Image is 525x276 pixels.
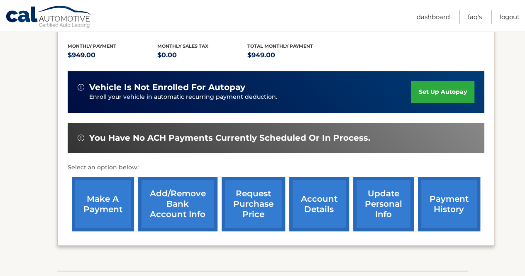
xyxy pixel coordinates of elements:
a: account details [289,177,349,231]
a: FAQ's [468,10,482,24]
img: alert-white.svg [78,134,84,141]
a: Add/Remove bank account info [138,177,217,231]
a: Cal Automotive [5,5,93,29]
span: Total Monthly Payment [247,43,313,49]
a: Logout [500,10,520,24]
img: alert-white.svg [78,84,84,90]
a: request purchase price [222,177,285,231]
p: $949.00 [247,49,337,61]
p: $0.00 [157,49,247,61]
p: Select an option below: [68,163,484,173]
a: set up autopay [411,81,474,103]
a: update personal info [353,177,414,231]
p: $949.00 [68,49,158,61]
span: You have no ACH payments currently scheduled or in process. [89,133,370,143]
p: Enroll your vehicle in automatic recurring payment deduction. [89,93,411,102]
a: payment history [418,177,480,231]
span: Monthly Payment [68,43,116,49]
a: Dashboard [417,10,450,24]
a: make a payment [72,177,134,231]
span: Monthly sales Tax [157,43,208,49]
span: vehicle is not enrolled for autopay [89,82,245,93]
